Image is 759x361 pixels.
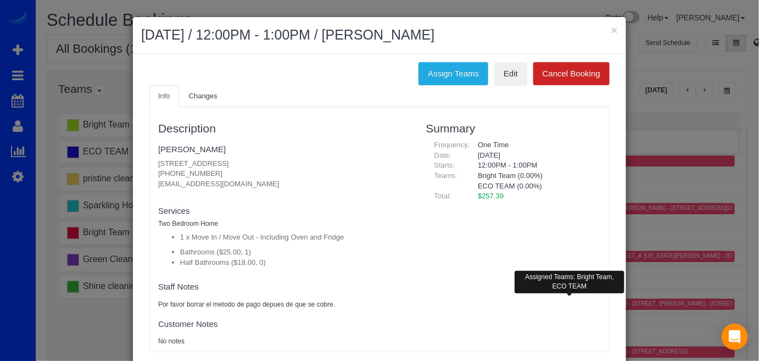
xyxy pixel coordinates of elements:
[158,159,410,190] p: [STREET_ADDRESS] [PHONE_NUMBER] [EMAIL_ADDRESS][DOMAIN_NAME]
[434,151,451,159] span: Date:
[533,62,610,85] button: Cancel Booking
[426,122,601,135] h3: Summary
[149,85,179,108] a: Info
[158,207,410,216] h4: Services
[470,160,601,171] div: 12:00PM - 1:00PM
[189,92,217,100] span: Changes
[434,161,455,169] span: Starts:
[158,282,410,292] h4: Staff Notes
[180,85,226,108] a: Changes
[494,62,527,85] a: Edit
[180,232,410,243] li: 1 x Move In / Move Out - Including Oven and Fridge
[158,320,410,329] h4: Customer Notes
[158,300,410,309] pre: Por favor borrar el metodo de pago depues de que se cobre.
[434,141,470,149] span: Frequency:
[470,151,601,161] div: [DATE]
[434,171,457,180] span: Teams:
[515,271,624,293] div: Assigned Teams: Bright Team, ECO TEAM
[180,247,410,258] li: Bathrooms ($25.00, 1)
[158,92,170,100] span: Info
[141,25,618,45] h2: [DATE] / 12:00PM - 1:00PM / [PERSON_NAME]
[158,220,410,227] h5: Two Bedroom Home
[478,192,504,200] span: $257.39
[180,258,410,268] li: Half Bathrooms ($18.00, 0)
[478,171,593,181] li: Bright Team (0.00%)
[158,337,410,346] pre: No notes
[434,192,451,200] span: Total:
[470,140,601,151] div: One Time
[611,24,618,36] button: ×
[418,62,488,85] button: Assign Teams
[722,324,748,350] div: Open Intercom Messenger
[478,181,593,192] li: ECO TEAM (0.00%)
[158,122,410,135] h3: Description
[158,145,226,154] a: [PERSON_NAME]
